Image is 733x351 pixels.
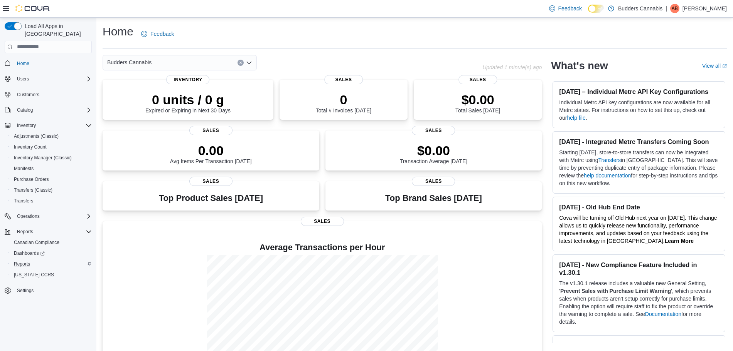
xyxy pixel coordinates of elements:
[2,89,95,100] button: Customers
[551,60,608,72] h2: What's new
[2,285,95,296] button: Settings
[482,64,542,70] p: Updated 1 minute(s) ago
[8,174,95,185] button: Purchase Orders
[670,4,679,13] div: Aran Brar
[159,194,263,203] h3: Top Product Sales [DATE]
[702,63,727,69] a: View allExternal link
[559,88,719,95] h3: [DATE] – Individual Metrc API Key Configurations
[103,24,133,39] h1: Home
[246,60,252,66] button: Open list of options
[8,131,95,142] button: Adjustments (Classic)
[189,126,233,135] span: Sales
[560,288,671,294] strong: Prevent Sales with Purchase Limit Warning
[11,259,92,269] span: Reports
[588,5,604,13] input: Dark Mode
[11,196,36,206] a: Transfers
[11,270,92,279] span: Washington CCRS
[14,59,32,68] a: Home
[666,4,667,13] p: |
[107,58,152,67] span: Budders Cannabis
[170,143,252,164] div: Avg Items Per Transaction [DATE]
[238,60,244,66] button: Clear input
[400,143,468,164] div: Transaction Average [DATE]
[645,311,681,317] a: Documentation
[11,142,50,152] a: Inventory Count
[17,122,36,129] span: Inventory
[559,215,717,244] span: Cova will be turning off Old Hub next year on [DATE]. This change allows us to quickly release ne...
[14,176,49,182] span: Purchase Orders
[567,115,586,121] a: help file
[546,1,585,16] a: Feedback
[170,143,252,158] p: 0.00
[412,126,455,135] span: Sales
[11,132,62,141] a: Adjustments (Classic)
[14,155,72,161] span: Inventory Manager (Classic)
[14,105,92,115] span: Catalog
[8,196,95,206] button: Transfers
[17,287,34,294] span: Settings
[22,22,92,38] span: Load All Apps in [GEOGRAPHIC_DATA]
[145,92,231,114] div: Expired or Expiring in Next 30 Days
[618,4,662,13] p: Budders Cannabis
[14,74,92,84] span: Users
[8,237,95,248] button: Canadian Compliance
[558,5,582,12] span: Feedback
[682,4,727,13] p: [PERSON_NAME]
[17,213,40,219] span: Operations
[8,163,95,174] button: Manifests
[145,92,231,107] p: 0 units / 0 g
[455,92,500,107] p: $0.00
[672,4,678,13] span: AB
[559,203,719,211] h3: [DATE] - Old Hub End Date
[8,142,95,152] button: Inventory Count
[2,211,95,222] button: Operations
[559,261,719,276] h3: [DATE] - New Compliance Feature Included in v1.30.1
[559,279,719,326] p: The v1.30.1 release includes a valuable new General Setting, ' ', which prevents sales when produ...
[14,198,33,204] span: Transfers
[559,138,719,145] h3: [DATE] - Integrated Metrc Transfers Coming Soon
[316,92,371,114] div: Total # Invoices [DATE]
[15,5,50,12] img: Cova
[11,270,57,279] a: [US_STATE] CCRS
[11,186,56,195] a: Transfers (Classic)
[11,249,92,258] span: Dashboards
[17,60,29,67] span: Home
[455,92,500,114] div: Total Sales [DATE]
[412,177,455,186] span: Sales
[301,217,344,226] span: Sales
[458,75,497,84] span: Sales
[14,58,92,68] span: Home
[584,172,631,179] a: help documentation
[17,107,33,113] span: Catalog
[14,250,45,256] span: Dashboards
[2,105,95,115] button: Catalog
[14,74,32,84] button: Users
[109,243,536,252] h4: Average Transactions per Hour
[2,74,95,84] button: Users
[11,196,92,206] span: Transfers
[14,212,92,221] span: Operations
[316,92,371,107] p: 0
[385,194,482,203] h3: Top Brand Sales [DATE]
[11,249,48,258] a: Dashboards
[559,99,719,122] p: Individual Metrc API key configurations are now available for all Metrc states. For instructions ...
[189,177,233,186] span: Sales
[2,120,95,131] button: Inventory
[11,153,75,162] a: Inventory Manager (Classic)
[17,92,39,98] span: Customers
[400,143,468,158] p: $0.00
[11,238,62,247] a: Canadian Compliance
[17,229,33,235] span: Reports
[11,175,52,184] a: Purchase Orders
[665,238,694,244] a: Learn More
[598,157,621,163] a: Transfers
[8,152,95,163] button: Inventory Manager (Classic)
[11,175,92,184] span: Purchase Orders
[8,269,95,280] button: [US_STATE] CCRS
[722,64,727,69] svg: External link
[14,212,43,221] button: Operations
[11,186,92,195] span: Transfers (Classic)
[14,90,42,99] a: Customers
